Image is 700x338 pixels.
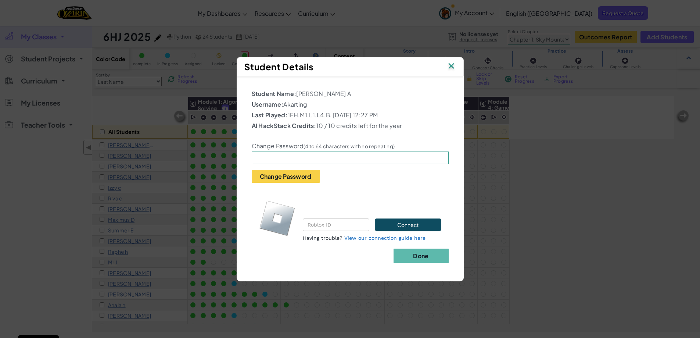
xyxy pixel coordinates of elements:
[303,196,441,213] p: Connect the student's CodeCombat and Roblox accounts.
[252,111,449,120] p: 1FH.M1.L1.L4.B, [DATE] 12:27 PM
[375,218,441,231] button: Connect
[252,100,284,108] b: Username:
[446,61,456,72] img: IconClose.svg
[252,142,395,150] label: Change Password
[252,122,316,129] b: AI HackStack Credits:
[252,111,288,119] b: Last Played:
[413,252,428,260] b: Done
[259,200,295,236] img: roblox-logo.svg
[344,235,426,241] a: View our connection guide here
[394,249,449,263] button: Done
[303,218,369,231] input: Roblox ID
[252,170,320,183] button: Change Password
[304,143,395,149] small: (4 to 64 characters with no repeating)
[252,90,297,97] b: Student Name:
[244,61,313,72] span: Student Details
[252,89,449,98] p: [PERSON_NAME] A
[252,100,449,109] p: Akarting
[252,121,449,130] p: 10 / 10 credits left for the year
[303,235,342,241] span: Having trouble?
